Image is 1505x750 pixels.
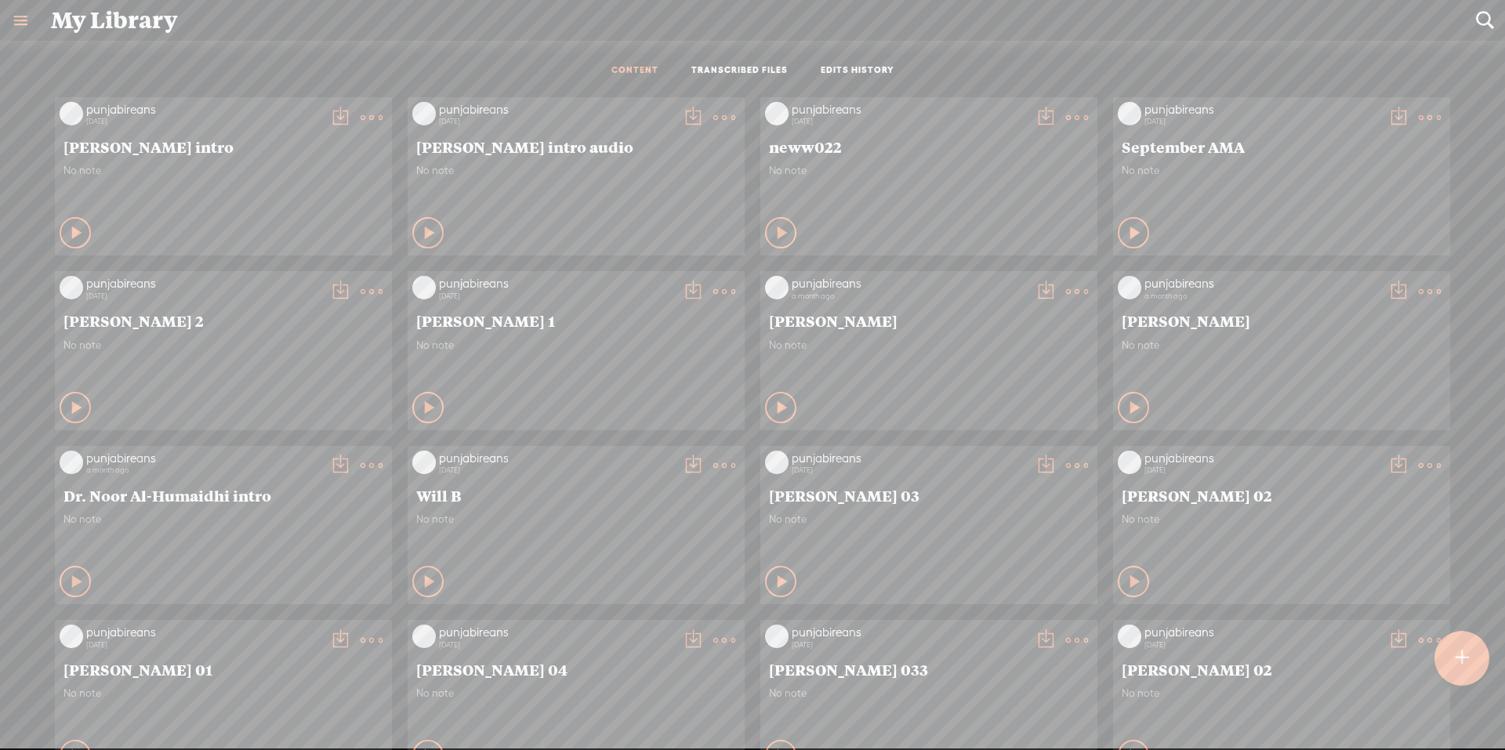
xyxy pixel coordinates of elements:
div: punjabireans [439,451,674,466]
span: September AMA [1122,137,1442,156]
img: videoLoading.png [412,102,436,125]
div: [DATE] [792,640,1027,650]
span: No note [416,513,736,526]
div: punjabireans [792,451,1027,466]
img: videoLoading.png [412,625,436,648]
span: No note [63,164,383,177]
span: No note [63,513,383,526]
img: videoLoading.png [412,276,436,299]
div: [DATE] [439,292,674,301]
div: [DATE] [86,292,321,301]
div: a month ago [86,466,321,475]
img: videoLoading.png [412,451,436,474]
span: Will B [416,486,736,505]
span: [PERSON_NAME] 03 [769,486,1089,505]
img: videoLoading.png [765,625,789,648]
img: videoLoading.png [60,451,83,474]
div: [DATE] [439,117,674,126]
div: punjabireans [792,102,1027,118]
div: punjabireans [439,276,674,292]
div: [DATE] [86,117,321,126]
span: No note [1122,513,1442,526]
span: [PERSON_NAME] [1122,311,1442,330]
div: punjabireans [792,276,1027,292]
div: [DATE] [86,640,321,650]
a: EDITS HISTORY [821,64,894,78]
a: CONTENT [611,64,658,78]
img: videoLoading.png [60,625,83,648]
div: punjabireans [1144,625,1380,640]
img: videoLoading.png [1118,276,1141,299]
span: No note [769,513,1089,526]
div: [DATE] [1144,117,1380,126]
div: punjabireans [1144,451,1380,466]
span: [PERSON_NAME] 1 [416,311,736,330]
div: [DATE] [792,117,1027,126]
span: neww022 [769,137,1089,156]
div: punjabireans [86,276,321,292]
span: No note [1122,339,1442,352]
span: [PERSON_NAME] 02 [1122,486,1442,505]
img: videoLoading.png [765,102,789,125]
div: [DATE] [439,640,674,650]
div: punjabireans [86,625,321,640]
div: a month ago [792,292,1027,301]
span: [PERSON_NAME] 02 [1122,660,1442,679]
span: No note [769,687,1089,700]
div: [DATE] [439,466,674,475]
img: videoLoading.png [765,276,789,299]
span: [PERSON_NAME] 01 [63,660,383,679]
img: videoLoading.png [765,451,789,474]
div: punjabireans [86,102,321,118]
span: [PERSON_NAME] [769,311,1089,330]
div: punjabireans [439,102,674,118]
div: punjabireans [86,451,321,466]
span: Dr. Noor Al-Humaidhi intro [63,486,383,505]
img: videoLoading.png [60,102,83,125]
div: [DATE] [1144,466,1380,475]
span: No note [63,339,383,352]
div: punjabireans [439,625,674,640]
span: [PERSON_NAME] 2 [63,311,383,330]
span: No note [1122,687,1442,700]
span: [PERSON_NAME] 04 [416,660,736,679]
span: No note [63,687,383,700]
span: No note [416,164,736,177]
span: No note [769,339,1089,352]
span: [PERSON_NAME] intro audio [416,137,736,156]
img: videoLoading.png [1118,451,1141,474]
span: [PERSON_NAME] 033 [769,660,1089,679]
span: [PERSON_NAME] intro [63,137,383,156]
div: punjabireans [792,625,1027,640]
span: No note [769,164,1089,177]
span: No note [416,687,736,700]
a: TRANSCRIBED FILES [691,64,788,78]
img: videoLoading.png [1118,102,1141,125]
div: [DATE] [792,466,1027,475]
div: punjabireans [1144,102,1380,118]
span: No note [416,339,736,352]
div: a month ago [1144,292,1380,301]
div: punjabireans [1144,276,1380,292]
img: videoLoading.png [60,276,83,299]
span: No note [1122,164,1442,177]
div: [DATE] [1144,640,1380,650]
img: videoLoading.png [1118,625,1141,648]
